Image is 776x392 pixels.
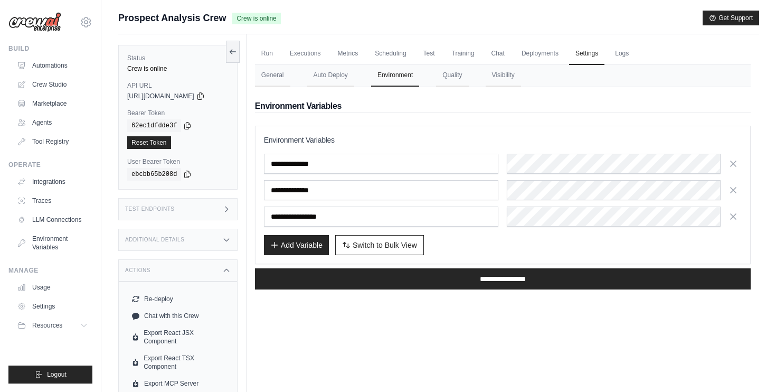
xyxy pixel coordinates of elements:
[569,43,604,65] a: Settings
[13,57,92,74] a: Automations
[127,350,229,375] a: Export React TSX Component
[127,119,181,132] code: 62ec1dfdde3f
[332,43,365,65] a: Metrics
[368,43,412,65] a: Scheduling
[13,114,92,131] a: Agents
[264,135,742,145] h3: Environment Variables
[127,291,229,307] button: Re-deploy
[125,267,150,274] h3: Actions
[436,64,468,87] button: Quality
[127,92,194,100] span: [URL][DOMAIN_NAME]
[125,237,184,243] h3: Additional Details
[127,81,229,90] label: API URL
[515,43,565,65] a: Deployments
[13,298,92,315] a: Settings
[13,211,92,228] a: LLM Connections
[255,43,279,65] a: Run
[127,157,229,166] label: User Bearer Token
[232,13,280,24] span: Crew is online
[446,43,481,65] a: Training
[13,230,92,256] a: Environment Variables
[8,44,92,53] div: Build
[417,43,441,65] a: Test
[13,95,92,112] a: Marketplace
[8,12,61,32] img: Logo
[255,64,751,87] nav: Tabs
[8,161,92,169] div: Operate
[127,307,229,324] a: Chat with this Crew
[13,279,92,296] a: Usage
[703,11,759,25] button: Get Support
[127,375,229,392] a: Export MCP Server
[127,54,229,62] label: Status
[13,173,92,190] a: Integrations
[13,133,92,150] a: Tool Registry
[118,11,226,25] span: Prospect Analysis Crew
[13,192,92,209] a: Traces
[335,235,424,255] button: Switch to Bulk View
[125,206,175,212] h3: Test Endpoints
[264,235,329,255] button: Add Variable
[486,64,521,87] button: Visibility
[609,43,635,65] a: Logs
[8,366,92,384] button: Logout
[723,341,776,392] iframe: Chat Widget
[127,64,229,73] div: Crew is online
[255,100,751,113] h2: Environment Variables
[13,317,92,334] button: Resources
[13,76,92,93] a: Crew Studio
[127,324,229,350] a: Export React JSX Component
[47,370,67,379] span: Logout
[371,64,419,87] button: Environment
[127,168,181,181] code: ebcbb65b208d
[353,240,417,250] span: Switch to Bulk View
[255,64,290,87] button: General
[8,266,92,275] div: Manage
[283,43,327,65] a: Executions
[307,64,354,87] button: Auto Deploy
[32,321,62,330] span: Resources
[127,136,171,149] a: Reset Token
[485,43,511,65] a: Chat
[127,109,229,117] label: Bearer Token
